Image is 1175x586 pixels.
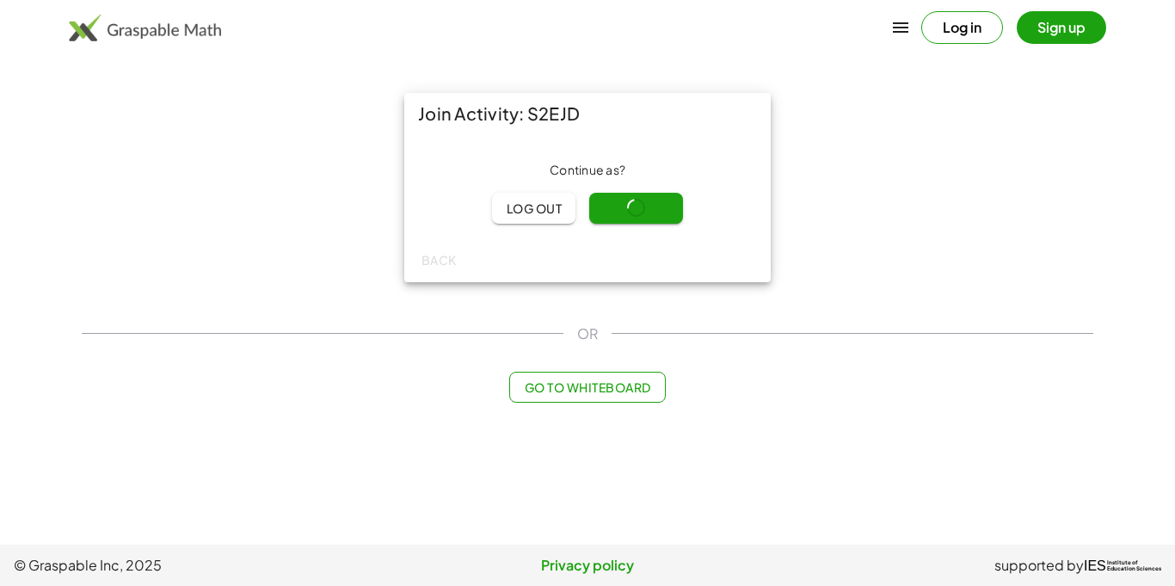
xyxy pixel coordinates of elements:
span: OR [577,324,598,344]
div: Continue as ? [418,162,757,179]
span: Log out [506,200,562,216]
a: IESInstitute ofEducation Sciences [1084,555,1161,576]
span: supported by [994,555,1084,576]
button: Log out [492,193,575,224]
button: Log in [921,11,1003,44]
button: Sign up [1017,11,1106,44]
span: IES [1084,558,1106,574]
span: © Graspable Inc, 2025 [14,555,397,576]
button: Go to Whiteboard [509,372,665,403]
span: Institute of Education Sciences [1107,560,1161,572]
div: Join Activity: S2EJD [404,93,771,134]
span: Go to Whiteboard [524,379,650,395]
a: Privacy policy [397,555,779,576]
